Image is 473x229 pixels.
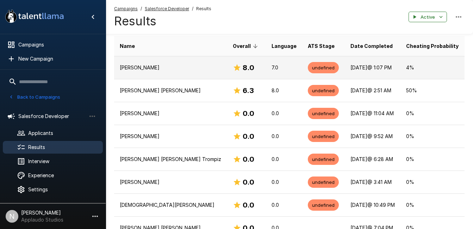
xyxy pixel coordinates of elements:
[308,87,339,94] span: undefined
[114,6,138,11] u: Campaigns
[308,42,335,50] span: ATS Stage
[141,5,142,12] span: /
[345,102,401,125] td: [DATE] @ 11:04 AM
[406,87,459,94] p: 50 %
[272,64,297,71] p: 7.0
[120,202,222,209] p: [DEMOGRAPHIC_DATA][PERSON_NAME]
[272,133,297,140] p: 0.0
[243,177,254,188] h6: 0.0
[243,154,254,165] h6: 0.0
[272,42,297,50] span: Language
[350,42,393,50] span: Date Completed
[406,156,459,163] p: 0 %
[308,156,339,163] span: undefined
[120,64,222,71] p: [PERSON_NAME]
[243,85,254,96] h6: 6.3
[345,194,401,217] td: [DATE] @ 10:49 PM
[272,110,297,117] p: 0.0
[406,202,459,209] p: 0 %
[243,108,254,119] h6: 0.0
[308,202,339,209] span: undefined
[272,156,297,163] p: 0.0
[243,62,254,73] h6: 8.0
[243,131,254,142] h6: 0.0
[308,133,339,140] span: undefined
[406,179,459,186] p: 0 %
[120,87,222,94] p: [PERSON_NAME] [PERSON_NAME]
[272,179,297,186] p: 0.0
[345,56,401,79] td: [DATE] @ 1:07 PM
[272,202,297,209] p: 0.0
[308,64,339,71] span: undefined
[272,87,297,94] p: 8.0
[308,179,339,186] span: undefined
[120,179,222,186] p: [PERSON_NAME]
[406,42,459,50] span: Cheating Probability
[409,12,447,23] button: Active
[345,171,401,194] td: [DATE] @ 3:41 AM
[345,79,401,102] td: [DATE] @ 2:51 AM
[243,199,254,211] h6: 0.0
[114,14,211,29] h4: Results
[233,42,260,50] span: Overall
[196,5,211,12] span: Results
[406,110,459,117] p: 0 %
[345,125,401,148] td: [DATE] @ 9:52 AM
[120,133,222,140] p: [PERSON_NAME]
[120,110,222,117] p: [PERSON_NAME]
[145,6,189,11] u: Salesforce Developer
[308,110,339,117] span: undefined
[345,148,401,171] td: [DATE] @ 6:28 AM
[120,42,135,50] span: Name
[192,5,193,12] span: /
[406,64,459,71] p: 4 %
[406,133,459,140] p: 0 %
[120,156,222,163] p: [PERSON_NAME] [PERSON_NAME] Trompiz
